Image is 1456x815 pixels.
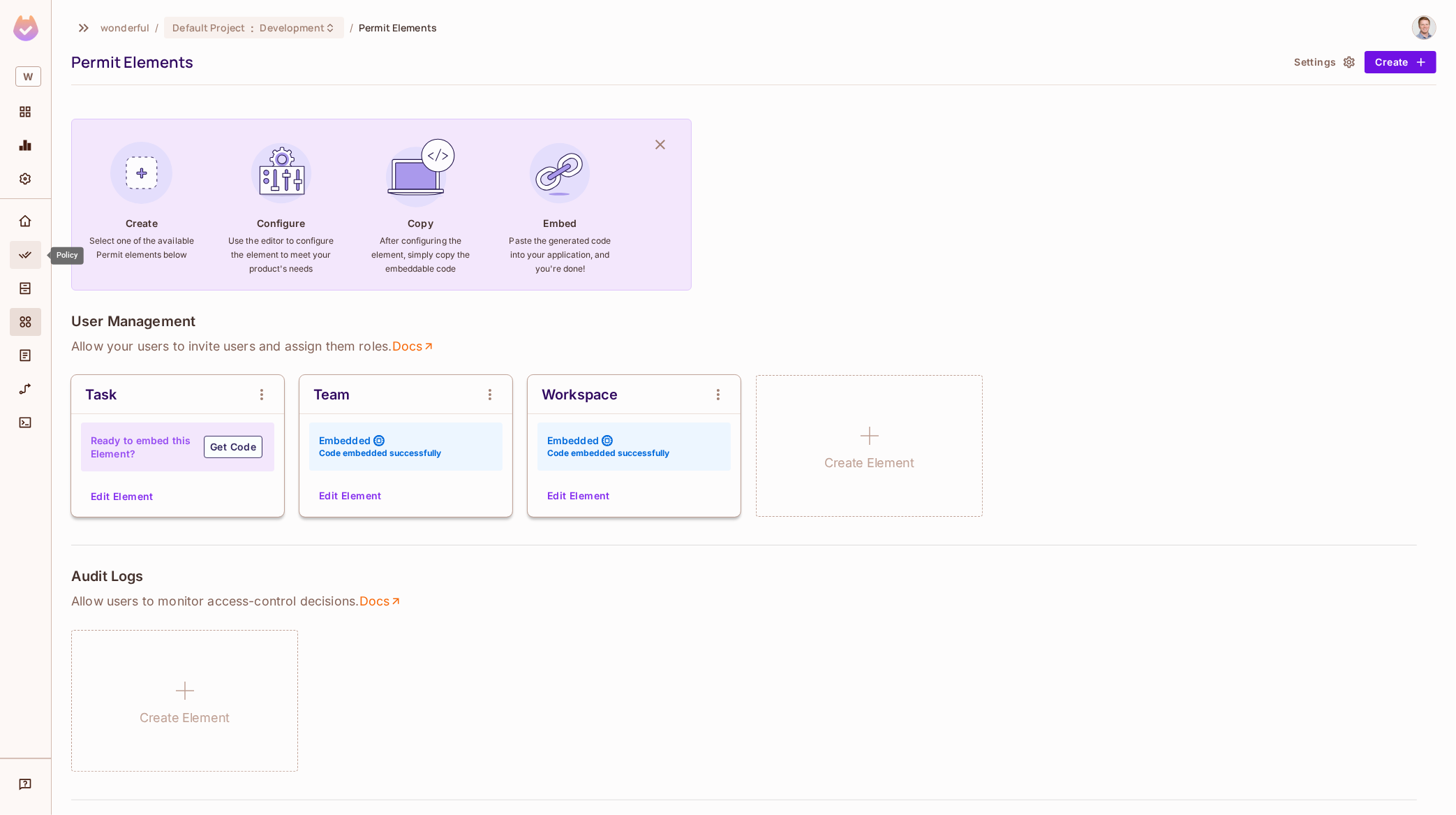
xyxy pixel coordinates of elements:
[51,247,84,265] div: Policy
[1413,16,1436,39] img: Abe Clark
[10,342,41,369] div: Audit Log
[10,409,41,436] div: Connect
[10,98,41,126] div: Projects
[704,381,732,409] button: open Menu
[71,52,1282,73] div: Permit Elements
[244,135,319,211] img: Configure Element
[257,216,306,230] h4: Configure
[85,485,159,508] button: Edit Element
[824,453,914,473] h1: Create Element
[71,313,195,330] h4: User Management
[544,216,577,230] h4: Embed
[476,381,504,409] button: open Menu
[367,234,473,276] h6: After configuring the element, simply copy the embeddable code
[104,135,179,211] img: Create Element
[542,386,618,403] div: Workspace
[313,485,387,507] button: Edit Element
[71,568,144,585] h4: Audit Logs
[313,386,350,403] div: Team
[350,21,353,34] li: /
[319,447,441,460] h6: Code embedded successfully
[126,216,158,230] h4: Create
[382,135,458,211] img: Copy Element
[91,434,191,460] h4: Ready to embed this Element?
[359,593,403,610] a: Docs
[248,381,276,409] button: open Menu
[204,436,262,458] button: Get Code
[542,485,616,507] button: Edit Element
[10,770,41,798] div: Help & Updates
[15,66,41,87] span: W
[71,338,1436,355] p: Allow your users to invite users and assign them roles .
[89,234,195,262] h6: Select one of the available Permit elements below
[1288,51,1358,73] button: Settings
[507,234,613,276] h6: Paste the generated code into your application, and you're done!
[1365,51,1436,73] button: Create
[359,21,437,34] span: Permit Elements
[250,22,255,34] span: :
[522,135,597,211] img: Embed Element
[10,241,41,269] div: Policy
[260,21,324,34] span: Development
[392,338,436,355] a: Docs
[10,61,41,92] div: Workspace: wonderful
[10,165,41,193] div: Settings
[10,274,41,302] div: Directory
[547,434,599,447] h4: Embedded
[13,15,38,41] img: SReyMgAAAABJRU5ErkJggg==
[101,21,149,34] span: the active workspace
[408,216,433,230] h4: Copy
[319,434,371,447] h4: Embedded
[71,593,1436,610] p: Allow users to monitor access-control decisions .
[547,447,669,460] h6: Code embedded successfully
[10,308,41,336] div: Elements
[228,234,334,276] h6: Use the editor to configure the element to meet your product's needs
[10,207,41,235] div: Home
[10,375,41,403] div: URL Mapping
[172,21,245,34] span: Default Project
[85,386,117,403] div: Task
[10,131,41,159] div: Monitoring
[155,21,158,34] li: /
[140,707,230,728] h1: Create Element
